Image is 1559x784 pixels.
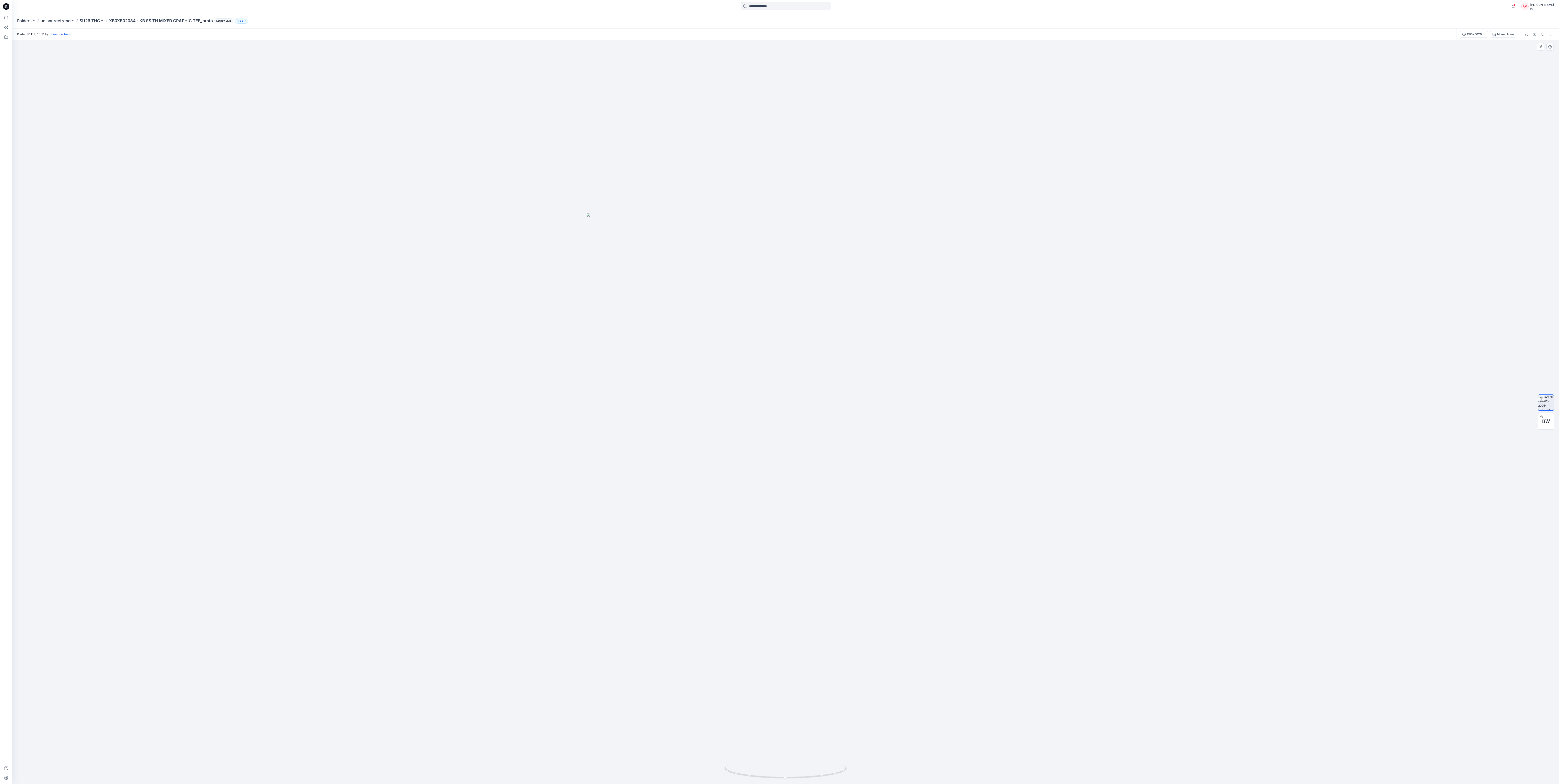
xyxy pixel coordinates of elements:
img: eyJhbGciOiJIUzI1NiIsImtpZCI6IjAiLCJzbHQiOiJzZXMiLCJ0eXAiOiJKV1QifQ.eyJkYXRhIjp7InR5cGUiOiJzdG9yYW... [587,213,984,784]
p: 68 [240,19,243,23]
a: Folders [17,18,32,24]
div: [PERSON_NAME] [1530,2,1554,7]
button: Details [1531,31,1538,37]
button: XB0XB02084 - KB SS TH MIXED GRAPHIC TEE_proto [1460,31,1488,37]
div: RM [1521,3,1529,10]
div: XB0XB02084 - KB SS TH MIXED GRAPHIC TEE_proto [1467,32,1486,36]
img: turntable-20-07-2025-10:18:33 [1538,395,1554,410]
span: Posted [DATE] 10:21 by [17,32,71,36]
button: Miami Aqua [1490,31,1516,37]
button: Legacy Style [213,18,233,24]
div: PVH [1530,7,1554,10]
a: SU26 THC [79,18,100,24]
span: BW [1542,418,1550,425]
p: XB0XB02084 - KB SS TH MIXED GRAPHIC TEE_proto [109,18,213,24]
button: 68 [235,18,248,24]
a: unisourcetrend [41,18,71,24]
div: Miami Aqua [1497,32,1514,36]
a: Unisource Trend [50,32,71,36]
span: Legacy Style [214,18,233,23]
